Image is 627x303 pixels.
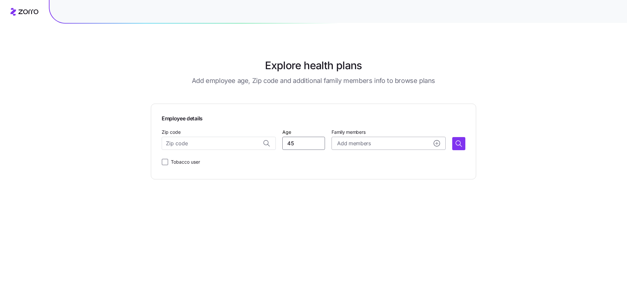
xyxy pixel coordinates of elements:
[162,114,465,123] span: Employee details
[162,129,181,136] label: Zip code
[168,158,200,166] label: Tobacco user
[282,137,325,150] input: Add age
[162,137,276,150] input: Zip code
[332,137,446,150] button: Add membersadd icon
[434,140,440,147] svg: add icon
[192,76,435,85] h3: Add employee age, Zip code and additional family members info to browse plans
[332,129,446,135] span: Family members
[282,129,291,136] label: Age
[337,139,371,148] span: Add members
[265,58,362,73] h1: Explore health plans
